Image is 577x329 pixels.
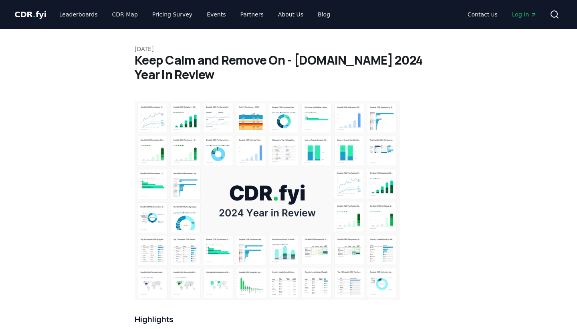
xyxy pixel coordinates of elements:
h3: Highlights [135,313,400,326]
a: About Us [272,7,310,22]
nav: Main [53,7,337,22]
span: Log in [512,10,537,18]
a: Pricing Survey [146,7,199,22]
p: [DATE] [135,45,442,53]
h1: Keep Calm and Remove On - [DOMAIN_NAME] 2024 Year in Review [135,53,442,82]
a: Blog [311,7,337,22]
a: Contact us [461,7,504,22]
a: CDR Map [106,7,144,22]
a: Partners [234,7,270,22]
nav: Main [461,7,543,22]
a: Log in [506,7,543,22]
a: CDR.fyi [14,9,46,20]
a: Leaderboards [53,7,104,22]
span: . [33,10,36,19]
a: Events [200,7,232,22]
span: CDR fyi [14,10,46,19]
img: blog post image [135,101,400,300]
